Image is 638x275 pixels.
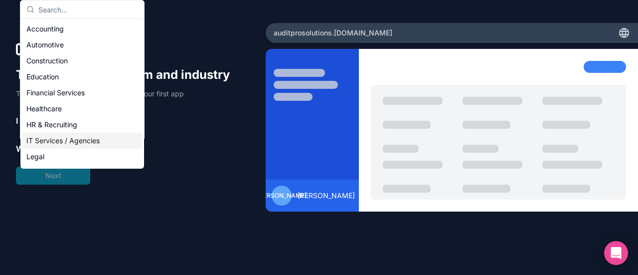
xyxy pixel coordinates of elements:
span: We’re in the [16,143,61,155]
div: Construction [22,53,142,69]
div: Open Intercom Messenger [604,241,628,265]
div: Healthcare [22,101,142,117]
div: IT Services / Agencies [22,133,142,149]
span: [PERSON_NAME] [257,192,307,200]
div: Suggestions [20,19,144,169]
span: I am on the [16,115,58,127]
span: [PERSON_NAME] [298,191,355,201]
div: HR & Recruiting [22,117,142,133]
div: Financial Services [22,85,142,101]
div: Manufacturing [22,165,142,181]
div: Automotive [22,37,142,53]
input: Search... [38,0,138,18]
div: Legal [22,149,142,165]
div: Accounting [22,21,142,37]
p: This will let us build a basic version of your first app [16,89,239,99]
span: auditprosolutions .[DOMAIN_NAME] [274,28,392,38]
h1: Tell us about your team and industry [16,67,239,83]
div: Education [22,69,142,85]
